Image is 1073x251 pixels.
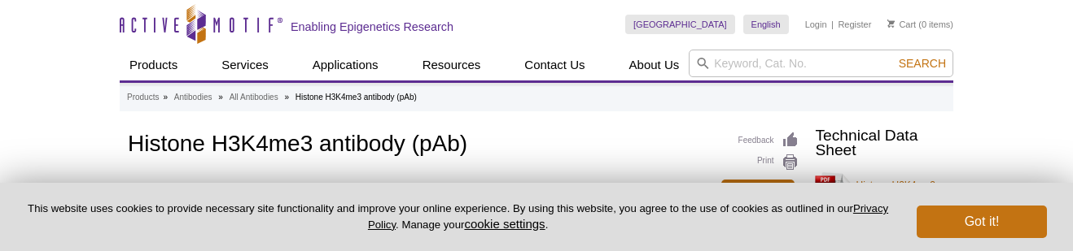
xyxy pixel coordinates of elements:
button: cookie settings [464,217,545,231]
li: Histone H3K4me3 antibody (pAb) [296,93,417,102]
p: This website uses cookies to provide necessary site functionality and improve your online experie... [26,201,890,232]
a: Register [838,19,871,30]
a: [GEOGRAPHIC_DATA] [625,15,735,34]
a: Antibodies [174,90,212,105]
a: Add to Cart [721,180,795,201]
a: Products [120,50,187,80]
a: Contact Us [515,50,594,80]
input: Keyword, Cat. No. [689,50,953,77]
li: » [218,93,223,102]
a: About Us [620,50,690,80]
a: Resources [413,50,491,80]
span: Search [899,57,946,70]
li: (0 items) [887,15,953,34]
a: Login [805,19,827,30]
li: | [831,15,834,34]
a: All Antibodies [230,90,278,105]
a: Histone H3K4me3 antibody (pAb) [815,168,945,217]
a: Services [212,50,278,80]
li: » [163,93,168,102]
img: Your Cart [887,19,895,28]
a: Privacy Policy [368,202,888,230]
a: English [743,15,789,34]
a: Cart [887,19,916,30]
li: » [284,93,289,102]
td: 39159 [128,175,463,205]
button: Got it! [917,206,1047,238]
h1: Histone H3K4me3 antibody (pAb) [128,132,799,159]
td: 100 µl [463,175,647,205]
h2: Technical Data Sheet [815,128,945,158]
a: Feedback [738,132,799,149]
a: Applications [303,50,388,80]
h2: Enabling Epigenetics Research [291,19,453,34]
a: Products [127,90,159,105]
a: Print [738,154,799,171]
button: Search [894,56,951,71]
